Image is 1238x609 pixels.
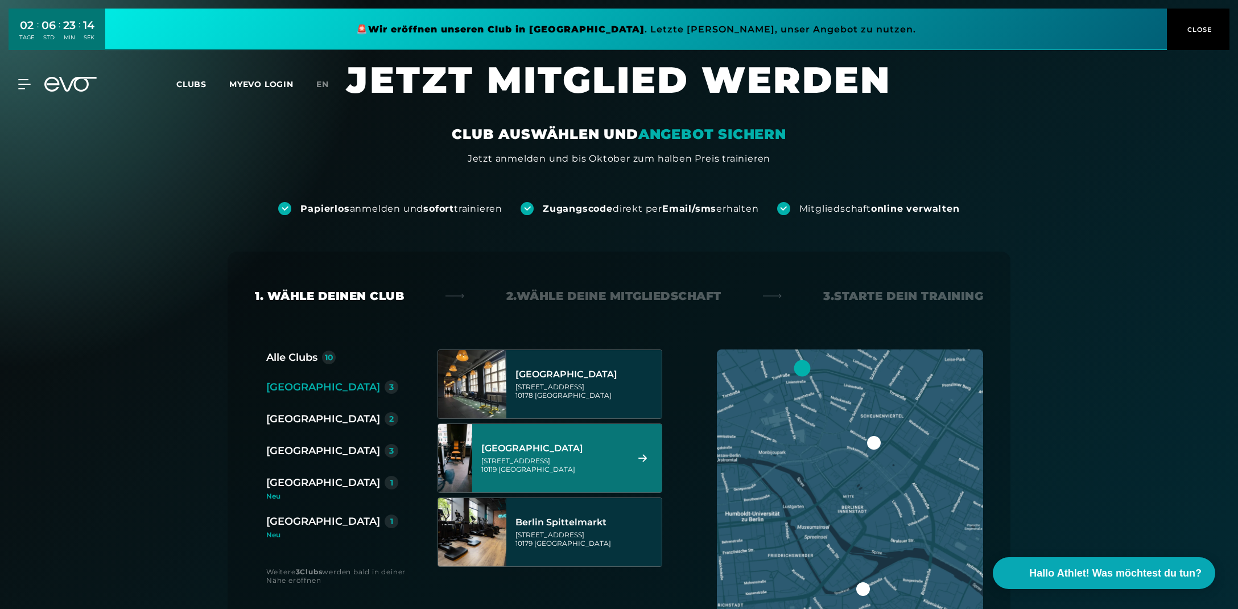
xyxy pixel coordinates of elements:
[515,382,658,400] div: [STREET_ADDRESS] 10178 [GEOGRAPHIC_DATA]
[266,349,317,365] div: Alle Clubs
[438,350,506,418] img: Berlin Alexanderplatz
[506,288,721,304] div: 2. Wähle deine Mitgliedschaft
[438,498,506,566] img: Berlin Spittelmarkt
[59,18,60,48] div: :
[515,369,658,380] div: [GEOGRAPHIC_DATA]
[452,125,786,143] div: CLUB AUSWÄHLEN UND
[266,475,380,491] div: [GEOGRAPHIC_DATA]
[515,530,658,548] div: [STREET_ADDRESS] 10179 [GEOGRAPHIC_DATA]
[1029,566,1202,581] span: Hallo Athlet! Was möchtest du tun?
[176,79,229,89] a: Clubs
[42,17,56,34] div: 06
[390,479,393,487] div: 1
[1167,9,1229,50] button: CLOSE
[515,517,658,528] div: Berlin Spittelmarkt
[1185,24,1212,35] span: CLOSE
[266,493,407,500] div: Neu
[316,79,329,89] span: en
[389,447,394,455] div: 3
[468,152,770,166] div: Jetzt anmelden und bis Oktober zum halben Preis trainieren
[390,517,393,525] div: 1
[63,34,76,42] div: MIN
[266,411,380,427] div: [GEOGRAPHIC_DATA]
[79,18,80,48] div: :
[255,288,404,304] div: 1. Wähle deinen Club
[300,203,349,214] strong: Papierlos
[638,126,786,142] em: ANGEBOT SICHERN
[481,443,624,454] div: [GEOGRAPHIC_DATA]
[300,567,322,576] strong: Clubs
[229,79,294,89] a: MYEVO LOGIN
[266,513,380,529] div: [GEOGRAPHIC_DATA]
[662,203,716,214] strong: Email/sms
[83,17,94,34] div: 14
[83,34,94,42] div: SEK
[176,79,207,89] span: Clubs
[423,203,454,214] strong: sofort
[316,78,342,91] a: en
[296,567,300,576] strong: 3
[19,34,34,42] div: TAGE
[266,443,380,459] div: [GEOGRAPHIC_DATA]
[325,353,333,361] div: 10
[799,203,960,215] div: Mitgliedschaft
[993,557,1215,589] button: Hallo Athlet! Was möchtest du tun?
[42,34,56,42] div: STD
[37,18,39,48] div: :
[63,17,76,34] div: 23
[543,203,758,215] div: direkt per erhalten
[481,456,624,474] div: [STREET_ADDRESS] 10119 [GEOGRAPHIC_DATA]
[389,415,394,423] div: 2
[823,288,983,304] div: 3. Starte dein Training
[421,424,489,492] img: Berlin Rosenthaler Platz
[19,17,34,34] div: 02
[543,203,613,214] strong: Zugangscode
[266,567,415,585] div: Weitere werden bald in deiner Nähe eröffnen
[389,383,394,391] div: 3
[871,203,960,214] strong: online verwalten
[300,203,502,215] div: anmelden und trainieren
[266,379,380,395] div: [GEOGRAPHIC_DATA]
[266,532,398,538] div: Neu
